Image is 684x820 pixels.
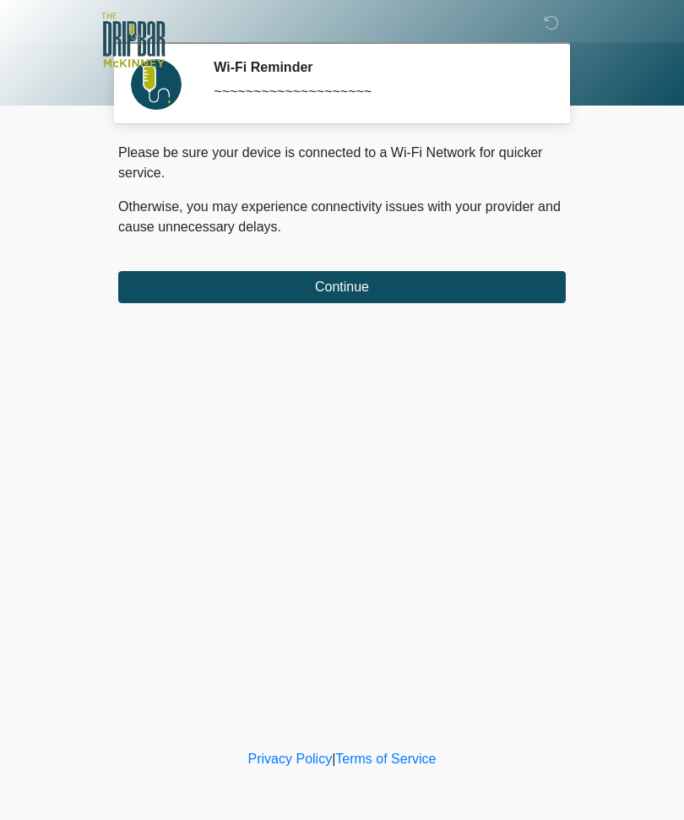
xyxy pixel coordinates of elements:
div: ~~~~~~~~~~~~~~~~~~~~ [214,82,540,102]
a: Terms of Service [335,752,436,766]
img: Agent Avatar [131,59,182,110]
p: Please be sure your device is connected to a Wi-Fi Network for quicker service. [118,143,566,183]
button: Continue [118,271,566,303]
img: The DRIPBaR - McKinney Logo [101,13,166,68]
p: Otherwise, you may experience connectivity issues with your provider and cause unnecessary delays [118,197,566,237]
a: Privacy Policy [248,752,333,766]
span: . [278,220,281,234]
a: | [332,752,335,766]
